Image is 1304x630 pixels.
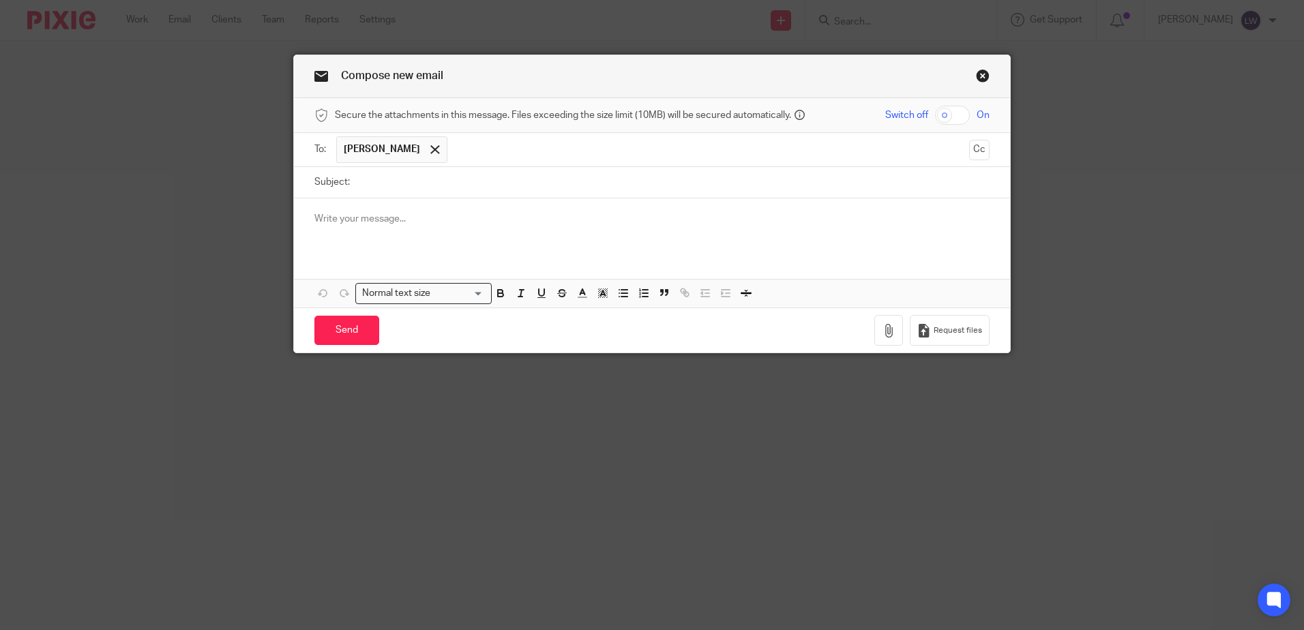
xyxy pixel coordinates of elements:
input: Search for option [434,286,484,301]
a: Close this dialog window [976,69,990,87]
span: Secure the attachments in this message. Files exceeding the size limit (10MB) will be secured aut... [335,108,791,122]
span: On [977,108,990,122]
label: To: [314,142,329,156]
div: Search for option [355,283,492,304]
span: Compose new email [341,70,443,81]
span: Switch off [885,108,928,122]
label: Subject: [314,175,350,189]
span: Request files [934,325,982,336]
button: Cc [969,140,990,160]
button: Request files [910,315,989,346]
span: Normal text size [359,286,433,301]
span: [PERSON_NAME] [344,142,420,156]
input: Send [314,316,379,345]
